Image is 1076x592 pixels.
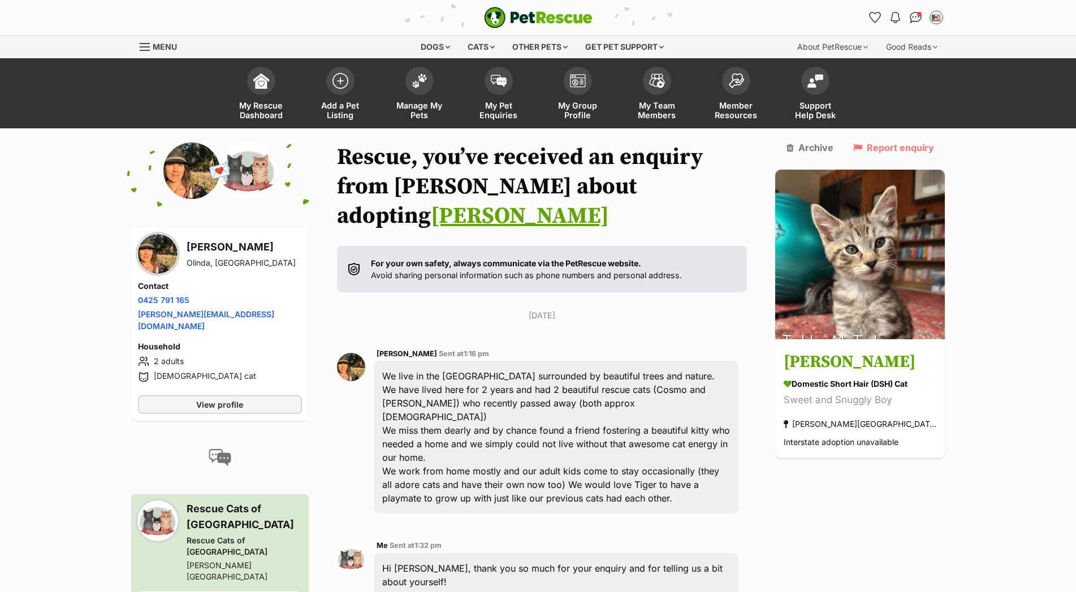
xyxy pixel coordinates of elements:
img: group-profile-icon-3fa3cf56718a62981997c0bc7e787c4b2cf8bcc04b72c1350f741eb67cf2f40e.svg [570,74,586,88]
span: My Group Profile [552,101,603,120]
img: Tabby McTat [775,170,945,339]
span: My Rescue Dashboard [236,101,287,120]
img: add-pet-listing-icon-0afa8454b4691262ce3f59096e99ab1cd57d4a30225e0717b998d2c9b9846f56.svg [332,73,348,89]
a: [PERSON_NAME] Domestic Short Hair (DSH) Cat Sweet and Snuggly Boy [PERSON_NAME][GEOGRAPHIC_DATA] ... [775,342,945,459]
div: Dogs [413,36,458,58]
img: dashboard-icon-eb2f2d2d3e046f16d808141f083e7271f6b2e854fb5c12c21221c1fb7104beca.svg [253,73,269,89]
div: Cats [460,36,503,58]
h4: Contact [138,280,302,292]
a: Add a Pet Listing [301,61,380,128]
img: Tracey Takla profile pic [163,142,220,199]
button: Notifications [887,8,905,27]
a: Archive [787,142,833,153]
span: View profile [196,399,243,410]
a: Menu [140,36,185,56]
img: Rescue Cats of Melbourne profile pic [138,501,178,541]
a: My Pet Enquiries [459,61,538,128]
h3: [PERSON_NAME] [784,350,936,375]
ul: Account quick links [866,8,945,27]
h3: Rescue Cats of [GEOGRAPHIC_DATA] [187,501,302,533]
h1: Rescue, you’ve received an enquiry from [PERSON_NAME] about adopting [337,142,747,231]
h3: [PERSON_NAME] [187,239,296,255]
span: [PERSON_NAME] [377,349,437,358]
span: Add a Pet Listing [315,101,366,120]
a: 0425 791 165 [138,295,189,305]
img: Tracey Takla profile pic [337,353,365,381]
a: Support Help Desk [776,61,855,128]
span: Menu [153,42,177,51]
img: help-desk-icon-fdf02630f3aa405de69fd3d07c3f3aa587a6932b1a1747fa1d2bba05be0121f9.svg [807,74,823,88]
img: Rescue Cats of Melbourne profile pic [931,12,942,23]
div: Sweet and Snuggly Boy [784,393,936,408]
a: Conversations [907,8,925,27]
div: [PERSON_NAME][GEOGRAPHIC_DATA] [784,417,936,432]
li: 2 adults [138,355,302,368]
span: Interstate adoption unavailable [784,438,898,447]
span: Support Help Desk [790,101,841,120]
span: Me [377,541,388,550]
img: Tracey Takla profile pic [138,234,178,274]
span: 💌 [207,159,232,183]
strong: For your own safety, always communicate via the PetRescue website. [371,258,641,268]
a: My Rescue Dashboard [222,61,301,128]
img: notifications-46538b983faf8c2785f20acdc204bb7945ddae34d4c08c2a6579f10ce5e182be.svg [891,12,900,23]
p: [DATE] [337,309,747,321]
img: logo-e224e6f780fb5917bec1dbf3a21bbac754714ae5b6737aabdf751b685950b380.svg [484,7,593,28]
a: [PERSON_NAME][EMAIL_ADDRESS][DOMAIN_NAME] [138,309,274,331]
a: Report enquiry [853,142,934,153]
div: We live in the [GEOGRAPHIC_DATA] surrounded by beautiful trees and nature. We have lived here for... [374,361,739,513]
a: PetRescue [484,7,593,28]
a: My Team Members [617,61,697,128]
span: Sent at [390,541,442,550]
div: Good Reads [878,36,945,58]
div: Get pet support [577,36,672,58]
img: conversation-icon-4a6f8262b818ee0b60e3300018af0b2d0b884aa5de6e9bcb8d3d4eeb1a70a7c4.svg [209,449,231,466]
span: 1:32 pm [414,541,442,550]
img: member-resources-icon-8e73f808a243e03378d46382f2149f9095a855e16c252ad45f914b54edf8863c.svg [728,73,744,88]
div: Olinda, [GEOGRAPHIC_DATA] [187,257,296,269]
a: Member Resources [697,61,776,128]
span: Sent at [439,349,489,358]
li: [DEMOGRAPHIC_DATA] cat [138,370,302,384]
div: Rescue Cats of [GEOGRAPHIC_DATA] [187,535,302,558]
span: My Team Members [632,101,682,120]
button: My account [927,8,945,27]
p: Avoid sharing personal information such as phone numbers and personal address. [371,257,682,282]
a: View profile [138,395,302,414]
img: pet-enquiries-icon-7e3ad2cf08bfb03b45e93fb7055b45f3efa6380592205ae92323e6603595dc1f.svg [491,75,507,87]
a: My Group Profile [538,61,617,128]
span: Member Resources [711,101,762,120]
div: Other pets [504,36,576,58]
img: Rescue Cats of Melbourne profile pic [337,545,365,573]
img: Rescue Cats of Melbourne profile pic [220,142,276,199]
div: About PetRescue [789,36,876,58]
a: Manage My Pets [380,61,459,128]
img: manage-my-pets-icon-02211641906a0b7f246fdf0571729dbe1e7629f14944591b6c1af311fb30b64b.svg [412,74,427,88]
div: Domestic Short Hair (DSH) Cat [784,378,936,390]
img: chat-41dd97257d64d25036548639549fe6c8038ab92f7586957e7f3b1b290dea8141.svg [910,12,922,23]
h4: Household [138,341,302,352]
span: 1:16 pm [464,349,489,358]
img: team-members-icon-5396bd8760b3fe7c0b43da4ab00e1e3bb1a5d9ba89233759b79545d2d3fc5d0d.svg [649,74,665,88]
a: Favourites [866,8,884,27]
span: My Pet Enquiries [473,101,524,120]
a: [PERSON_NAME] [431,202,609,230]
span: Manage My Pets [394,101,445,120]
div: [PERSON_NAME][GEOGRAPHIC_DATA] [187,560,302,582]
